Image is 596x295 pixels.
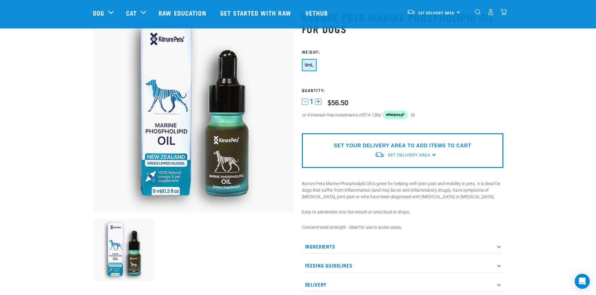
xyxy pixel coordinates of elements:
[302,49,503,54] h3: Weight:
[310,98,313,105] span: 1
[302,111,503,119] div: or 4 interest-free instalments of by
[418,12,455,14] span: Set Delivery Area
[126,8,137,17] a: Cat
[302,59,317,71] button: 9mL
[305,62,314,67] span: 9mL
[363,112,376,118] span: $14.13
[575,274,590,289] div: Open Intercom Messenger
[302,239,503,253] p: Ingredients
[487,9,494,15] img: user.png
[214,0,299,25] a: Get started with Raw
[302,278,503,292] p: Delivery
[388,153,430,157] span: Set Delivery Area
[302,88,503,92] h3: Quantity:
[302,99,308,105] button: -
[93,12,294,213] img: OI Lfront 1024x1024
[302,180,503,200] p: Korure Pets Marine Phospholipid Oil is great for helping with joint pain and mobility in pets. It...
[475,9,481,15] img: home-icon-1@2x.png
[334,142,471,150] p: SET YOUR DELIVERY AREA TO ADD ITEMS TO CART
[407,9,415,15] img: van-moving.png
[328,98,348,106] div: $56.50
[302,224,503,231] p: Concentrated strength - ideal for use in acute cases.
[299,0,336,25] a: Vethub
[302,209,503,215] p: Easy to administer into the mouth or onto food in drops.
[374,151,385,158] img: van-moving.png
[500,9,507,15] img: home-icon@2x.png
[302,258,503,273] p: Feeding Guidelines
[152,0,214,25] a: Raw Education
[383,111,408,119] img: Afterpay
[93,219,155,281] img: OI Lfront 1024x1024
[93,8,104,17] a: Dog
[315,99,321,105] button: +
